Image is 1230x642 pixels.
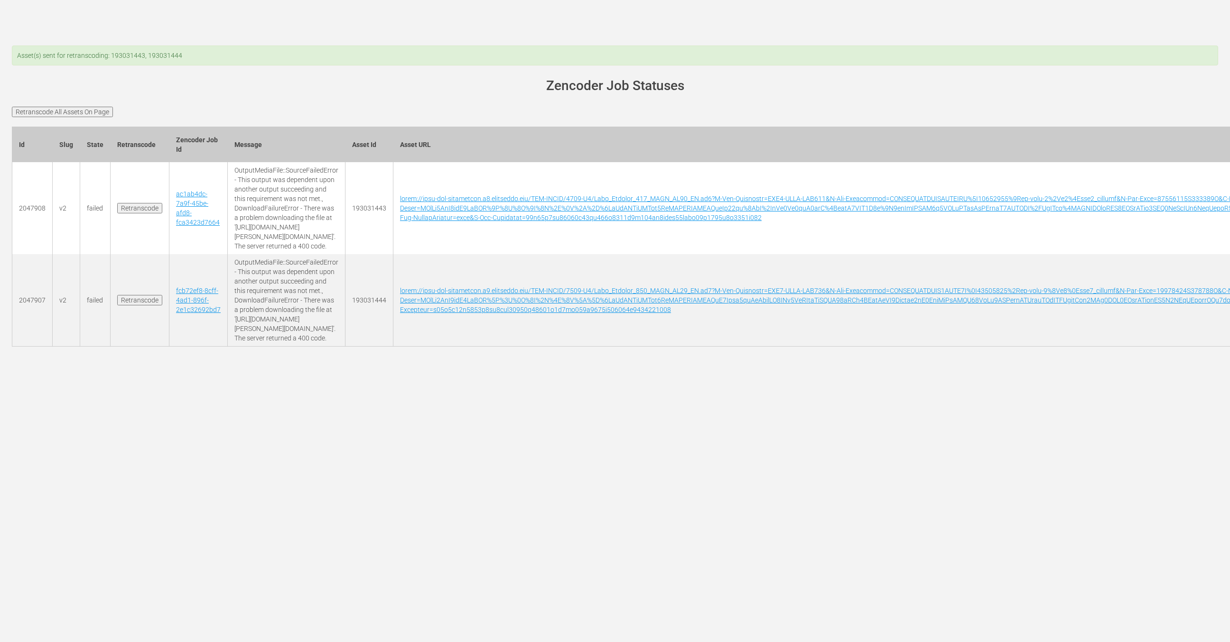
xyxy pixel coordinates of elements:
[228,127,345,162] th: Message
[12,127,53,162] th: Id
[12,107,113,117] input: Retranscode All Assets On Page
[117,203,162,213] input: Retranscode
[176,287,221,313] a: fcb72ef8-8cff-4ad1-896f-2e1c32692bd7
[25,79,1205,93] h1: Zencoder Job Statuses
[345,162,393,254] td: 193031443
[80,162,111,254] td: failed
[53,162,80,254] td: v2
[80,127,111,162] th: State
[53,254,80,347] td: v2
[345,127,393,162] th: Asset Id
[12,46,1218,65] div: Asset(s) sent for retranscoding: 193031443, 193031444
[228,254,345,347] td: OutputMediaFile::SourceFailedError - This output was dependent upon another output succeeding and...
[169,127,228,162] th: Zencoder Job Id
[345,254,393,347] td: 193031444
[53,127,80,162] th: Slug
[176,190,220,226] a: ac1ab4dc-7a9f-45be-afd8-fca3423d7664
[12,162,53,254] td: 2047908
[111,127,169,162] th: Retranscode
[117,295,162,305] input: Retranscode
[228,162,345,254] td: OutputMediaFile::SourceFailedError - This output was dependent upon another output succeeding and...
[12,254,53,347] td: 2047907
[80,254,111,347] td: failed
